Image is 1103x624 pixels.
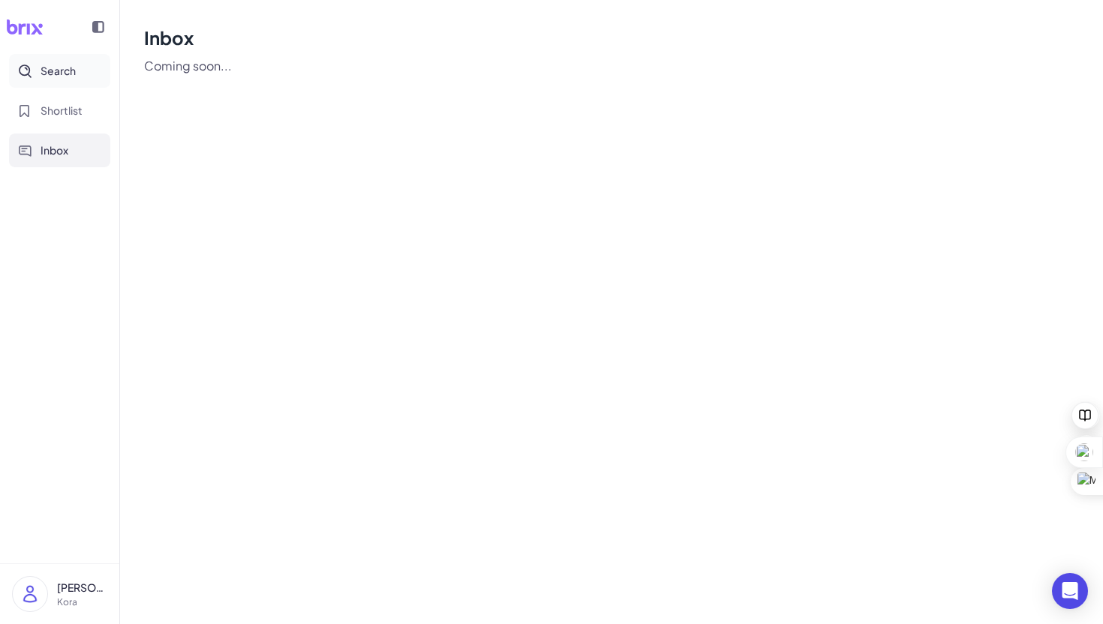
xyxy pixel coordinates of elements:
[1052,573,1088,609] div: Open Intercom Messenger
[13,577,47,611] img: user_logo.png
[57,580,107,595] p: [PERSON_NAME]
[144,24,1079,51] h1: Inbox
[9,54,110,88] button: Search
[9,133,110,167] button: Inbox
[57,595,107,609] p: Kora
[9,94,110,127] button: Shortlist
[41,103,83,118] span: Shortlist
[144,57,1079,75] p: Coming soon...
[41,63,76,79] span: Search
[41,142,68,158] span: Inbox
